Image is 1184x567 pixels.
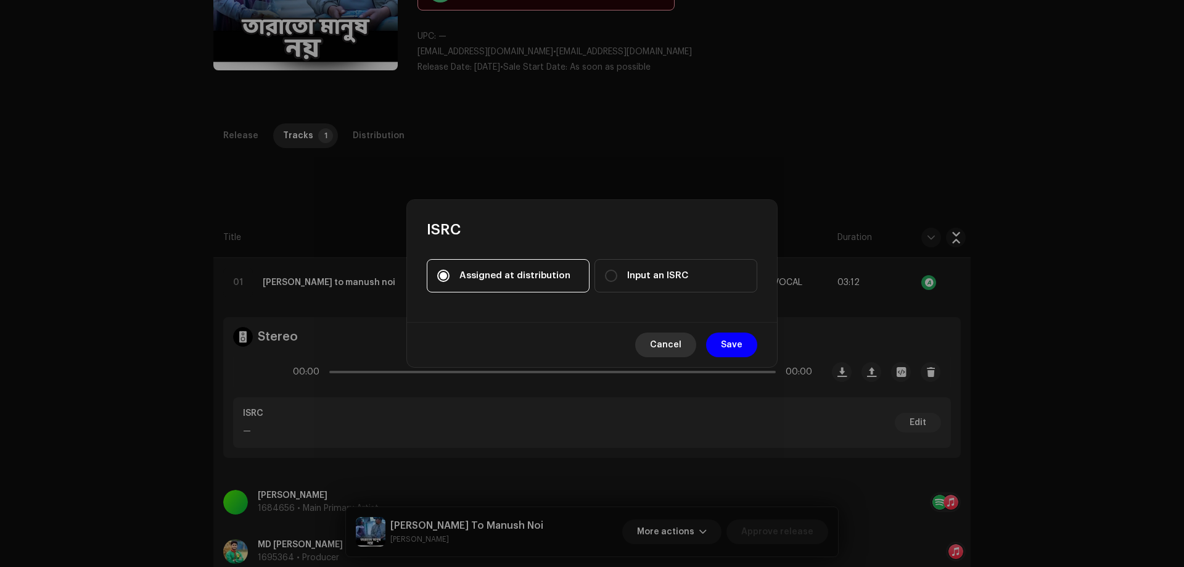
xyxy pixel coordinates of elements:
button: Cancel [635,333,696,357]
span: Save [721,333,742,357]
span: Assigned at distribution [459,269,570,283]
button: Save [706,333,757,357]
span: Input an ISRC [627,269,688,283]
span: ISRC [427,220,461,239]
span: Cancel [650,333,681,357]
